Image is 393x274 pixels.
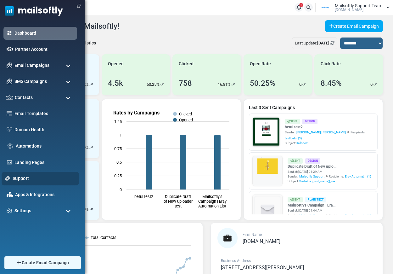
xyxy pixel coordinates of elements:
[7,127,12,132] img: domain-health-icon.svg
[198,194,226,208] text: Mailsoftly's Campaign | Eray Automation List
[73,128,125,133] strong: Shop Now and Save Big!
[317,3,390,12] a: User Logo Mailsoftly Support Team [DOMAIN_NAME]
[285,119,300,124] div: Sent
[83,144,93,151] div: %
[317,41,329,45] b: [DATE]
[91,235,116,240] text: Total Contacts
[288,202,371,208] a: Mailsoftly's Campaign | Era...
[243,239,280,244] a: [DOMAIN_NAME]
[120,187,122,192] text: 0
[299,179,338,183] span: Merhaba {(first_name)}, ne...
[83,206,93,213] div: %
[288,174,371,179] div: Sender: Recipients:
[14,30,74,37] a: Dashboard
[288,158,303,164] div: Sent
[285,130,374,141] div: Sender: Recipients:
[302,119,317,124] div: Design
[179,78,192,89] div: 758
[285,141,374,145] div: Subject:
[330,41,334,45] a: Refresh Stats
[321,78,342,89] div: 8.45%
[16,143,74,149] a: Automations
[250,78,275,89] div: 50.25%
[7,208,12,213] img: settings-icon.svg
[179,118,193,122] text: Opened
[7,62,12,68] img: campaigns-icon.png
[107,104,236,215] svg: Rates by Campaigns
[163,194,193,208] text: Duplicate Draft of New uploader test
[285,124,374,130] a: betul test2
[285,136,302,141] a: test betul (3)
[24,166,175,172] p: Lorem ipsum dolor sit amet, consectetur adipiscing elit, sed do eiusmod tempor incididunt
[33,3,184,9] p: Merhaba {(first_name)}
[6,95,13,100] img: contacts-icon.svg
[370,81,373,88] p: 0
[292,37,337,49] div: Last Update:
[108,78,123,89] div: 4.5k
[15,46,74,53] a: Partner Account
[243,232,262,237] span: Firm Name
[5,176,10,181] img: support-icon.svg
[300,3,303,7] span: 1
[288,213,371,218] div: Sender: Recipients:
[14,62,49,69] span: Email Campaigns
[147,81,160,88] p: 50.25%
[345,174,371,179] a: Eray Automat... (1)
[13,175,76,182] a: Support
[114,173,122,178] text: 0.25
[116,160,122,165] text: 0.5
[325,20,383,32] a: Create Email Campaign
[114,119,122,124] text: 1.25
[317,3,333,12] img: User Logo
[249,104,378,111] a: Last 3 Sent Campaigns
[179,61,194,67] span: Clicked
[120,133,122,137] text: 1
[321,61,341,67] span: Click Rate
[113,110,160,116] text: Rates by Campaigns
[14,78,47,85] span: SMS Campaigns
[243,238,280,244] span: [DOMAIN_NAME]
[296,141,308,145] span: Hello test
[221,265,304,271] span: [STREET_ADDRESS][PERSON_NAME]
[19,109,179,119] h1: Test {(email)}
[15,94,33,101] span: Contacts
[15,191,74,198] a: Apps & Integrations
[108,61,124,67] span: Opened
[305,197,326,202] div: Plain Text
[299,81,301,88] p: 0
[288,208,371,213] div: Sent at: [DATE] 01:44 AM
[296,130,346,135] span: [PERSON_NAME] [PERSON_NAME]
[288,179,371,184] div: Subject:
[87,149,111,154] strong: Follow Us
[22,259,69,266] span: Create Email Campaign
[179,112,192,116] text: Clicked
[7,143,14,150] img: workflow.svg
[14,159,74,166] a: Landing Pages
[299,213,324,218] span: Mailsoftly Support
[218,81,231,88] p: 16.81%
[288,197,303,202] div: Sent
[14,126,74,133] a: Domain Health
[305,158,320,164] div: Design
[14,207,31,214] span: Settings
[253,195,282,224] img: empty-draft-icon2.svg
[7,160,12,165] img: landing_pages.svg
[345,213,371,218] a: Eray Automat... (1)
[114,146,122,151] text: 0.75
[7,111,12,116] img: email-templates-icon.svg
[7,30,12,36] img: dashboard-icon-active.svg
[134,194,153,199] text: betul test2
[295,3,303,12] a: 1
[250,61,271,67] span: Open Rate
[67,125,132,137] a: Shop Now and Save Big!
[288,169,371,174] div: Sent at: [DATE] 06:29 AM
[335,8,363,12] span: [DOMAIN_NAME]
[221,259,251,263] span: Business Address
[14,110,74,117] a: Email Templates
[288,164,371,169] a: Duplicate Draft of New uplo...
[7,79,12,84] img: campaigns-icon.png
[335,3,382,8] span: Mailsoftly Support Team
[299,174,324,179] span: Mailsoftly Support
